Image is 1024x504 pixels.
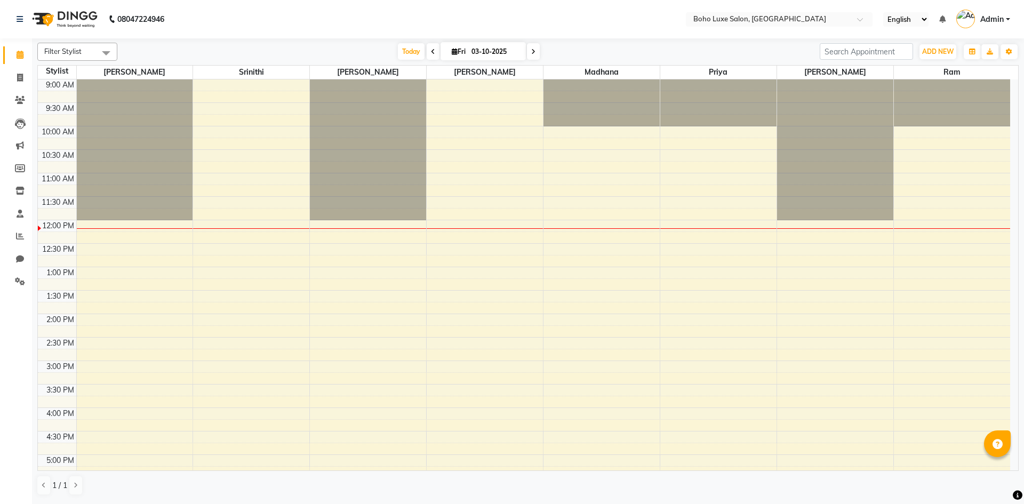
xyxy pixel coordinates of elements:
div: 9:00 AM [44,79,76,91]
div: 10:30 AM [39,150,76,161]
div: 4:30 PM [44,431,76,443]
span: Fri [449,47,468,55]
span: [PERSON_NAME] [777,66,893,79]
span: Ram [894,66,1010,79]
div: 3:00 PM [44,361,76,372]
img: Admin [956,10,975,28]
span: [PERSON_NAME] [310,66,426,79]
span: ADD NEW [922,47,954,55]
div: 5:00 PM [44,455,76,466]
input: Search Appointment [820,43,913,60]
span: Priya [660,66,777,79]
div: 1:30 PM [44,291,76,302]
b: 08047224946 [117,4,164,34]
img: logo [27,4,100,34]
div: Stylist [38,66,76,77]
span: [PERSON_NAME] [77,66,193,79]
span: Filter Stylist [44,47,82,55]
div: 11:30 AM [39,197,76,208]
div: 10:00 AM [39,126,76,138]
div: 3:30 PM [44,385,76,396]
iframe: chat widget [979,461,1013,493]
input: 2025-10-03 [468,44,522,60]
div: 4:00 PM [44,408,76,419]
span: Today [398,43,425,60]
span: [PERSON_NAME] [427,66,543,79]
button: ADD NEW [919,44,956,59]
div: 9:30 AM [44,103,76,114]
div: 12:00 PM [40,220,76,231]
span: 1 / 1 [52,480,67,491]
span: Madhana [543,66,660,79]
div: 12:30 PM [40,244,76,255]
div: 2:00 PM [44,314,76,325]
span: Srinithi [193,66,309,79]
span: Admin [980,14,1004,25]
div: 2:30 PM [44,338,76,349]
div: 11:00 AM [39,173,76,185]
div: 1:00 PM [44,267,76,278]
